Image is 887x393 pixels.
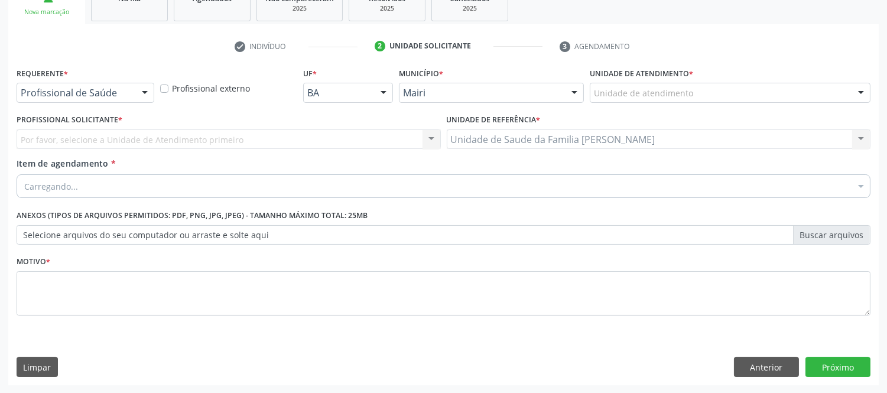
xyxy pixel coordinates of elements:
[21,87,130,99] span: Profissional de Saúde
[307,87,369,99] span: BA
[734,357,799,377] button: Anterior
[399,64,443,83] label: Município
[17,64,68,83] label: Requerente
[440,4,499,13] div: 2025
[17,158,109,169] span: Item de agendamento
[303,64,317,83] label: UF
[594,87,693,99] span: Unidade de atendimento
[17,8,77,17] div: Nova marcação
[17,207,368,225] label: Anexos (Tipos de arquivos permitidos: PDF, PNG, JPG, JPEG) - Tamanho máximo total: 25MB
[375,41,385,51] div: 2
[24,180,78,193] span: Carregando...
[403,87,560,99] span: Mairi
[173,82,251,95] label: Profissional externo
[17,111,122,129] label: Profissional Solicitante
[358,4,417,13] div: 2025
[447,111,541,129] label: Unidade de referência
[265,4,334,13] div: 2025
[17,253,50,271] label: Motivo
[389,41,471,51] div: Unidade solicitante
[805,357,870,377] button: Próximo
[590,64,693,83] label: Unidade de atendimento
